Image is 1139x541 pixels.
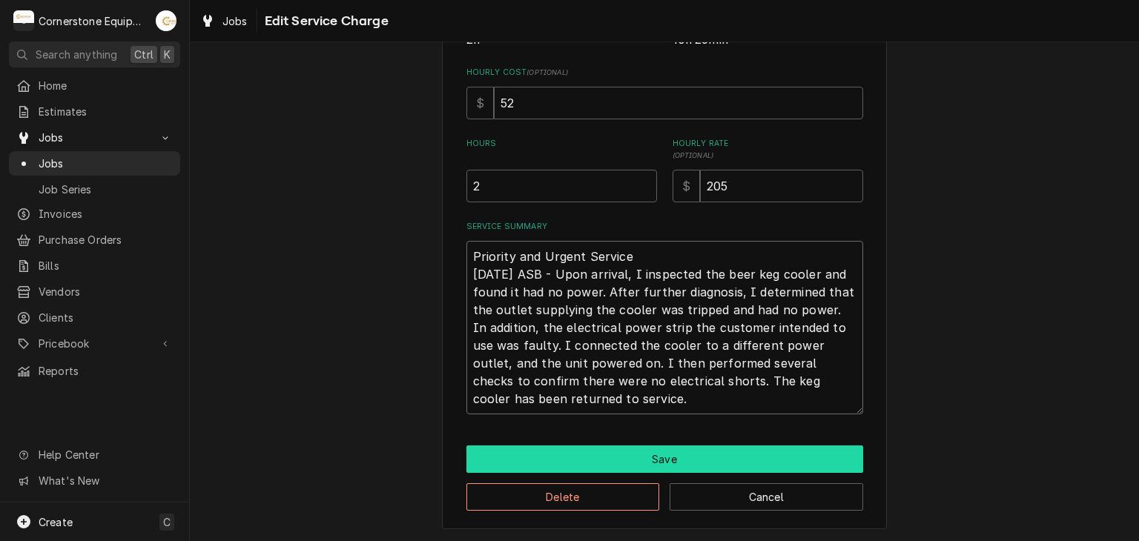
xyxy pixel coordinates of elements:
div: Button Group Row [466,473,863,511]
span: Job Series [39,182,173,197]
label: Service Summary [466,221,863,233]
div: Button Group Row [466,445,863,473]
div: Button Group [466,445,863,511]
a: Invoices [9,202,180,226]
a: Reports [9,359,180,383]
div: Cornerstone Equipment Repair, LLC's Avatar [13,10,34,31]
span: ( optional ) [673,151,714,159]
button: Delete [466,483,660,511]
span: Purchase Orders [39,232,173,248]
span: Home [39,78,173,93]
div: $ [673,170,700,202]
a: Bills [9,253,180,278]
span: Vendors [39,284,173,299]
a: Home [9,73,180,98]
textarea: Priority and Urgent Service [DATE] ASB - Upon arrival, I inspected the beer keg cooler and found ... [466,241,863,414]
span: Reports [39,363,173,379]
div: Cornerstone Equipment Repair, LLC [39,13,148,29]
a: Jobs [194,9,254,33]
div: $ [466,87,494,119]
label: Hourly Cost [466,67,863,79]
div: AB [156,10,176,31]
span: What's New [39,473,171,488]
a: Go to Pricebook [9,331,180,356]
a: Jobs [9,151,180,176]
button: Save [466,445,863,473]
a: Go to Help Center [9,442,180,467]
span: Jobs [39,130,151,145]
span: Edit Service Charge [260,11,389,31]
span: Ctrl [134,47,153,62]
span: Jobs [222,13,248,29]
span: Help Center [39,447,171,462]
div: [object Object] [673,138,863,202]
span: Create [39,516,73,528]
a: Go to What's New [9,468,180,493]
span: Bills [39,258,173,273]
a: Go to Jobs [9,125,180,150]
span: C [163,514,171,530]
div: C [13,10,34,31]
label: Hours [466,138,657,162]
div: Service Summary [466,221,863,414]
span: 10h 26min [673,33,728,47]
a: Clients [9,305,180,330]
span: Pricebook [39,336,151,351]
div: Andrew Buigues's Avatar [156,10,176,31]
span: Jobs [39,156,173,171]
button: Search anythingCtrlK [9,42,180,67]
span: ( optional ) [526,68,568,76]
div: Hourly Cost [466,67,863,119]
a: Job Series [9,177,180,202]
span: K [164,47,171,62]
a: Purchase Orders [9,228,180,252]
div: [object Object] [466,138,657,202]
button: Cancel [670,483,863,511]
span: Clients [39,310,173,325]
a: Estimates [9,99,180,124]
label: Hourly Rate [673,138,863,162]
span: 2h [466,33,480,47]
a: Vendors [9,279,180,304]
span: Search anything [36,47,117,62]
span: Invoices [39,206,173,222]
span: Estimates [39,104,173,119]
